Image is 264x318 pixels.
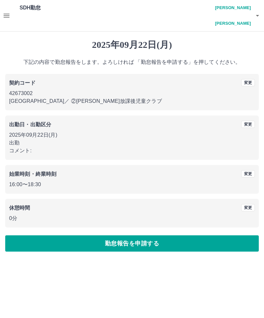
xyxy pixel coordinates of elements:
button: 変更 [241,170,255,177]
p: [GEOGRAPHIC_DATA] ／ ②[PERSON_NAME]放課後児童クラブ [9,97,255,105]
b: 出勤日・出勤区分 [9,122,51,127]
b: 休憩時間 [9,205,30,211]
h1: 2025年09月22日(月) [5,39,259,50]
b: 始業時刻・終業時刻 [9,171,56,177]
p: 16:00 〜 18:30 [9,181,255,188]
p: 0分 [9,214,255,222]
p: 下記の内容で勤怠報告をします。よろしければ 「勤怠報告を申請する」を押してください。 [5,58,259,66]
b: 契約コード [9,80,36,86]
p: 出勤 [9,139,255,147]
button: 変更 [241,204,255,211]
button: 勤怠報告を申請する [5,235,259,252]
p: コメント: [9,147,255,155]
button: 変更 [241,79,255,86]
p: 2025年09月22日(月) [9,131,255,139]
button: 変更 [241,121,255,128]
p: 42673002 [9,90,255,97]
